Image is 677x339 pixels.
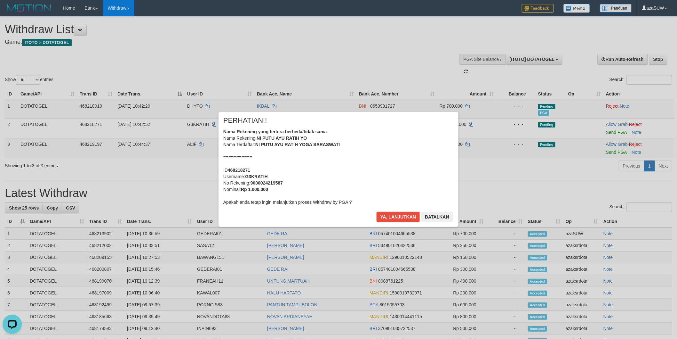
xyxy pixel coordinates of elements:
[255,142,340,147] b: NI PUTU AYU RATIH YOGA SARASWATI
[251,180,283,186] b: 9000024219587
[223,128,454,205] div: Nama Rekening: Nama Terdaftar: =========== ID Username: No Rekening: Nominal: Apakah anda tetap i...
[241,187,268,192] b: Rp 1.000.000
[3,3,22,22] button: Open LiveChat chat widget
[377,212,420,222] button: Ya, lanjutkan
[223,117,267,124] span: PERHATIAN!!
[223,129,328,134] b: Nama Rekening yang tertera berbeda/tidak sama.
[245,174,268,179] b: G3KRATIH
[228,168,250,173] b: 468218271
[257,136,307,141] b: NI PUTU AYU RATIH YO
[421,212,453,222] button: Batalkan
